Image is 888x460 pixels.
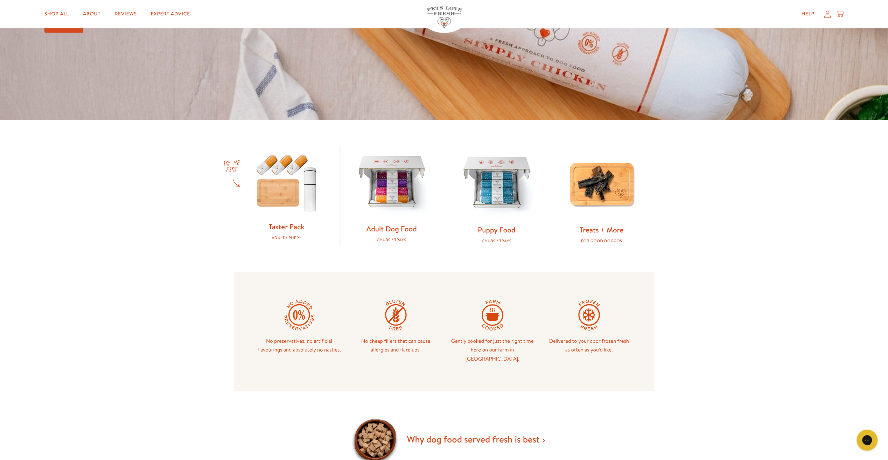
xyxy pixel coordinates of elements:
[77,7,106,21] a: About
[366,224,417,234] a: Adult Dog Food
[455,239,538,243] div: Chubs / Trays
[560,239,643,243] div: For good doggos
[450,336,535,363] p: Gently cooked for just the right time here on our farm in [GEOGRAPHIC_DATA].
[245,236,328,240] div: Adult / Puppy
[350,238,433,242] div: Chubs / Trays
[546,336,632,354] p: Delivered to your door frozen fresh as often as you'd like.
[39,7,75,21] a: Shop All
[427,6,462,28] img: Pets Love Fresh
[353,336,439,354] p: No cheap fillers that can cause allergies and flare ups.
[407,433,545,446] a: Why dog food served fresh is best
[257,336,342,354] p: No preservatives, no artificial flavourings and absolutely no nasties.
[796,7,820,21] a: Help
[268,222,304,232] a: Taster Pack
[478,225,515,235] a: Puppy Food
[580,225,623,235] a: Treats + More
[145,7,196,21] a: Expert Advice
[853,427,881,453] iframe: Gorgias live chat messenger
[109,7,142,21] a: Reviews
